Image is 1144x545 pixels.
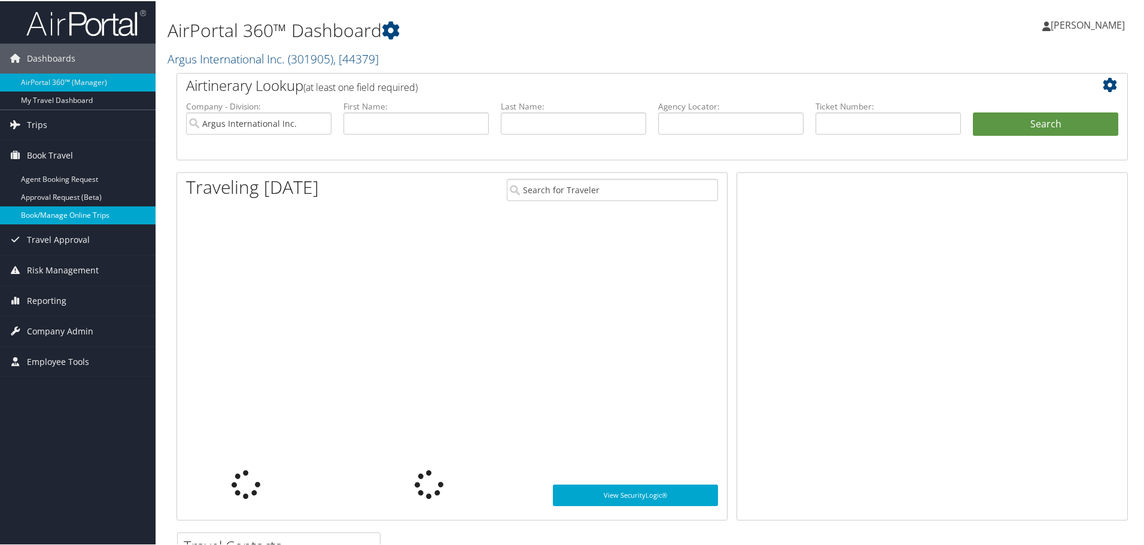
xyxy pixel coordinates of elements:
[27,254,99,284] span: Risk Management
[288,50,333,66] span: ( 301905 )
[27,346,89,376] span: Employee Tools
[186,99,331,111] label: Company - Division:
[1042,6,1137,42] a: [PERSON_NAME]
[973,111,1118,135] button: Search
[168,50,379,66] a: Argus International Inc.
[501,99,646,111] label: Last Name:
[186,173,319,199] h1: Traveling [DATE]
[26,8,146,36] img: airportal-logo.png
[1051,17,1125,31] span: [PERSON_NAME]
[27,285,66,315] span: Reporting
[186,74,1039,95] h2: Airtinerary Lookup
[303,80,418,93] span: (at least one field required)
[27,139,73,169] span: Book Travel
[507,178,718,200] input: Search for Traveler
[816,99,961,111] label: Ticket Number:
[27,42,75,72] span: Dashboards
[27,224,90,254] span: Travel Approval
[168,17,814,42] h1: AirPortal 360™ Dashboard
[658,99,804,111] label: Agency Locator:
[333,50,379,66] span: , [ 44379 ]
[27,315,93,345] span: Company Admin
[27,109,47,139] span: Trips
[343,99,489,111] label: First Name:
[553,483,718,505] a: View SecurityLogic®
